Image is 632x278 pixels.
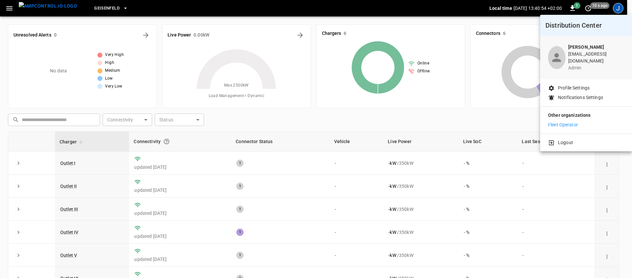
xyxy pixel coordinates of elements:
h6: Distribution Center [545,20,627,31]
p: Notifications Settings [558,94,603,101]
p: Fleet Operator [548,121,578,128]
p: Other organizations [548,112,624,121]
p: [EMAIL_ADDRESS][DOMAIN_NAME] [568,51,624,64]
p: Profile Settings [558,85,590,91]
p: admin [568,64,624,71]
b: [PERSON_NAME] [568,44,604,50]
p: Logout [558,139,573,146]
div: profile-icon [548,46,566,69]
